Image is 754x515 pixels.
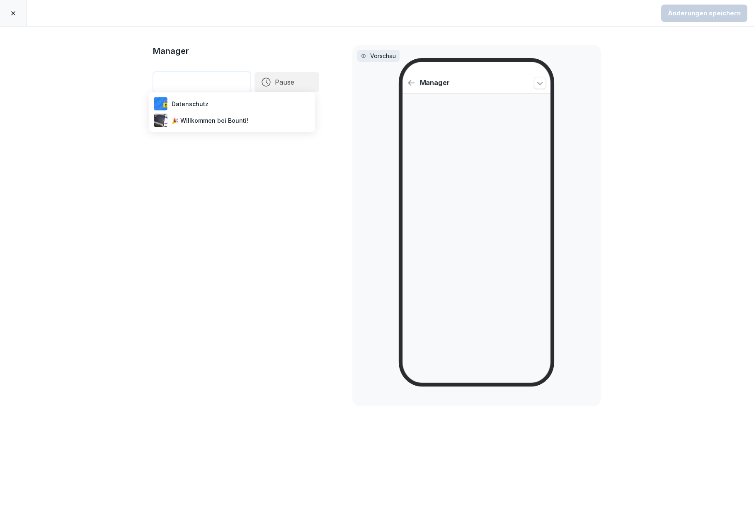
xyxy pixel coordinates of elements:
[668,9,741,18] div: Änderungen speichern
[153,112,312,129] div: 🎉 Willkommen bei Bounti!
[255,72,319,92] button: Pause
[371,51,396,60] p: Vorschau
[153,95,312,112] div: Datenschutz
[661,5,747,22] button: Änderungen speichern
[153,45,319,57] h1: Manager
[420,78,530,88] p: Manager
